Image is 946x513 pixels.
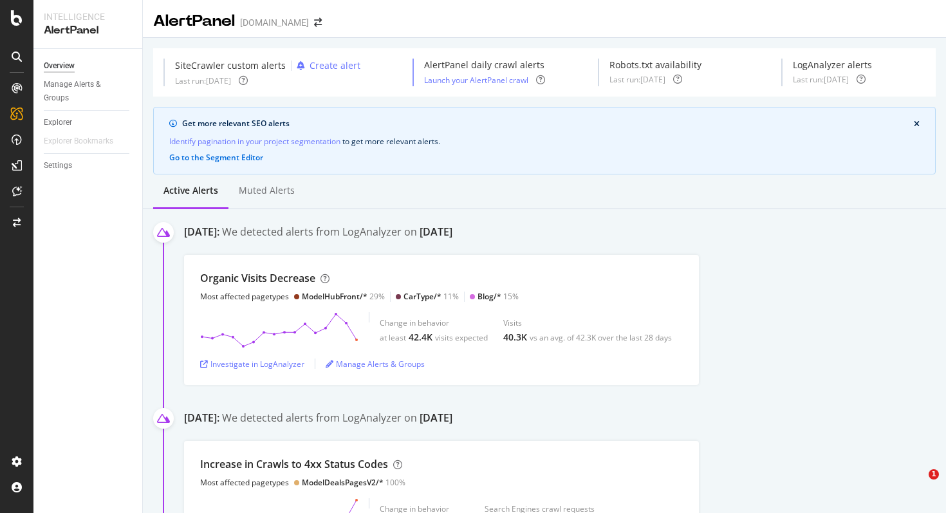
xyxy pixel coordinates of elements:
div: Get more relevant SEO alerts [182,118,914,129]
div: Explorer [44,116,72,129]
button: close banner [911,117,923,131]
div: ModelDealsPagesV2/* [302,477,384,488]
div: 29% [302,291,385,302]
div: Manage Alerts & Groups [44,78,121,105]
div: 11% [403,291,459,302]
div: Visits [503,317,672,328]
a: Settings [44,159,133,173]
span: 1 [929,469,939,480]
a: Investigate in LogAnalyzer [200,359,304,369]
div: Overview [44,59,75,73]
div: [DATE] [420,411,452,425]
div: AlertPanel [44,23,132,38]
div: Robots.txt availability [609,59,701,71]
a: Overview [44,59,133,73]
div: Active alerts [163,184,218,197]
div: AlertPanel [153,10,235,32]
iframe: Intercom live chat [902,469,933,500]
a: Manage Alerts & Groups [326,359,425,369]
div: Settings [44,159,72,173]
div: visits expected [435,332,488,343]
button: Manage Alerts & Groups [326,353,425,374]
div: [DATE]: [184,411,219,428]
div: Last run: [DATE] [793,74,849,85]
div: Explorer Bookmarks [44,135,113,148]
div: at least [380,332,406,343]
a: Explorer [44,116,133,129]
div: Increase in Crawls to 4xx Status Codes [200,457,388,472]
div: Last run: [DATE] [175,75,231,86]
button: Launch your AlertPanel crawl [424,74,528,86]
button: Investigate in LogAnalyzer [200,353,304,374]
div: Last run: [DATE] [609,74,665,85]
div: Most affected pagetypes [200,291,289,302]
div: info banner [153,107,936,174]
div: to get more relevant alerts . [169,135,920,148]
div: ModelHubFront/* [302,291,367,302]
div: arrow-right-arrow-left [314,18,322,27]
div: 40.3K [503,331,527,344]
div: Most affected pagetypes [200,477,289,488]
div: 42.4K [409,331,432,344]
div: 15% [478,291,519,302]
div: We detected alerts from LogAnalyzer on [222,411,452,428]
div: We detected alerts from LogAnalyzer on [222,225,452,242]
a: Launch your AlertPanel crawl [424,75,528,86]
div: Blog/* [478,291,501,302]
div: 100% [302,477,405,488]
div: [DATE]: [184,225,219,242]
button: Create alert [292,59,360,73]
div: Organic Visits Decrease [200,271,315,286]
div: [DOMAIN_NAME] [240,16,309,29]
a: Manage Alerts & Groups [44,78,133,105]
a: Identify pagination in your project segmentation [169,135,340,148]
div: LogAnalyzer alerts [793,59,872,71]
div: Muted alerts [239,184,295,197]
div: Change in behavior [380,317,488,328]
a: Explorer Bookmarks [44,135,126,148]
div: Create alert [310,59,360,72]
div: SiteCrawler custom alerts [175,59,286,72]
div: AlertPanel daily crawl alerts [424,59,545,71]
button: Go to the Segment Editor [169,153,263,162]
div: Intelligence [44,10,132,23]
div: vs an avg. of 42.3K over the last 28 days [530,332,672,343]
div: [DATE] [420,225,452,239]
div: CarType/* [403,291,441,302]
